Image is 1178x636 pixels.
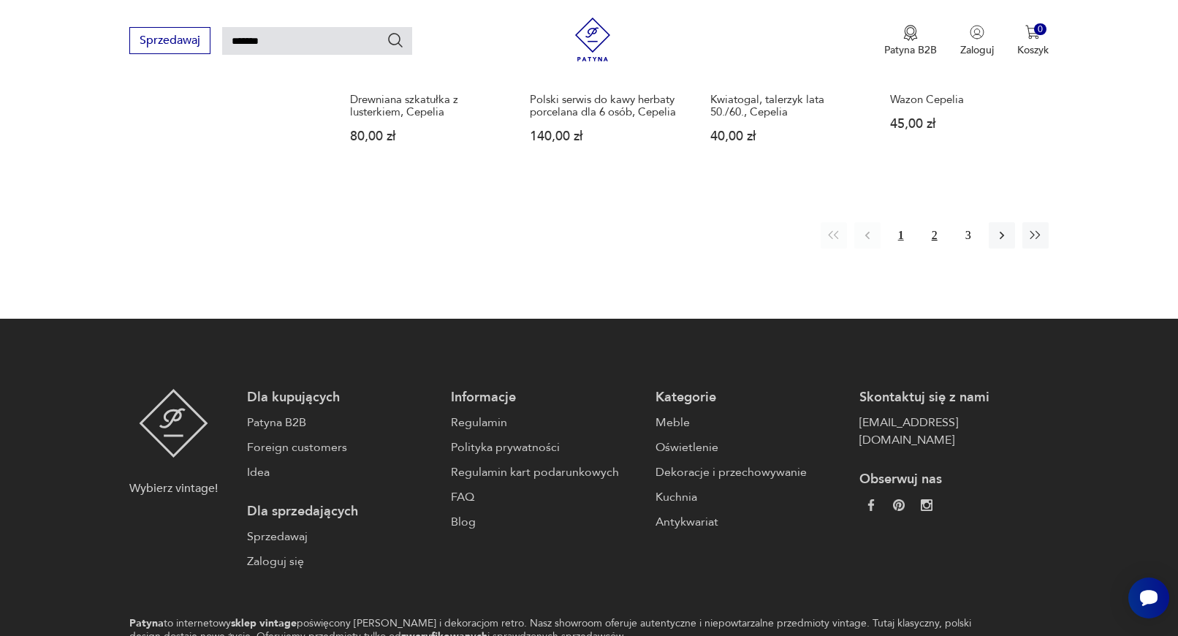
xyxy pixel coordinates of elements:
img: Ikona medalu [903,25,918,41]
a: Sprzedawaj [129,37,210,47]
img: Patyna - sklep z meblami i dekoracjami vintage [139,389,208,458]
img: c2fd9cf7f39615d9d6839a72ae8e59e5.webp [921,499,932,511]
h3: Wazon Cepelia [890,94,1042,106]
a: Meble [655,414,845,431]
p: Zaloguj [960,43,994,57]
button: Sprzedawaj [129,27,210,54]
iframe: Smartsupp widget button [1128,578,1169,618]
a: Regulamin kart podarunkowych [451,463,640,481]
a: Polityka prywatności [451,439,640,456]
a: Foreign customers [247,439,436,456]
a: Dekoracje i przechowywanie [655,463,845,481]
div: 0 [1034,23,1046,36]
img: Patyna - sklep z meblami i dekoracjami vintage [571,18,615,61]
img: da9060093f698e4c3cedc1453eec5031.webp [865,499,877,511]
p: Dla kupujących [247,389,436,406]
a: Antykwariat [655,513,845,531]
p: Informacje [451,389,640,406]
a: Zaloguj się [247,553,436,570]
button: 2 [921,222,948,249]
a: Kuchnia [655,488,845,506]
a: Ikona medaluPatyna B2B [884,25,937,57]
button: 3 [955,222,981,249]
a: Idea [247,463,436,481]
a: Patyna B2B [247,414,436,431]
p: Kategorie [655,389,845,406]
p: Koszyk [1017,43,1049,57]
p: Wybierz vintage! [129,480,218,497]
img: 37d27d81a828e637adc9f9cb2e3d3a8a.webp [893,499,905,511]
p: 40,00 zł [710,130,862,143]
img: Ikona koszyka [1025,25,1040,39]
a: Blog [451,513,640,531]
p: 80,00 zł [350,130,502,143]
a: Oświetlenie [655,439,845,456]
p: 140,00 zł [530,130,682,143]
h3: Drewniana szkatułka z lusterkiem, Cepelia [350,94,502,118]
a: [EMAIL_ADDRESS][DOMAIN_NAME] [859,414,1049,449]
p: 45,00 zł [890,118,1042,130]
img: Ikonka użytkownika [970,25,984,39]
button: Zaloguj [960,25,994,57]
p: Patyna B2B [884,43,937,57]
a: FAQ [451,488,640,506]
button: 0Koszyk [1017,25,1049,57]
strong: Patyna [129,616,164,630]
h3: Kwiatogal, talerzyk lata 50./60., Cepelia [710,94,862,118]
p: Skontaktuj się z nami [859,389,1049,406]
p: Obserwuj nas [859,471,1049,488]
button: Szukaj [387,31,404,49]
strong: sklep vintage [231,616,297,630]
p: Dla sprzedających [247,503,436,520]
a: Sprzedawaj [247,528,436,545]
button: 1 [888,222,914,249]
button: Patyna B2B [884,25,937,57]
a: Regulamin [451,414,640,431]
h3: Polski serwis do kawy herbaty porcelana dla 6 osób, Cepelia [530,94,682,118]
